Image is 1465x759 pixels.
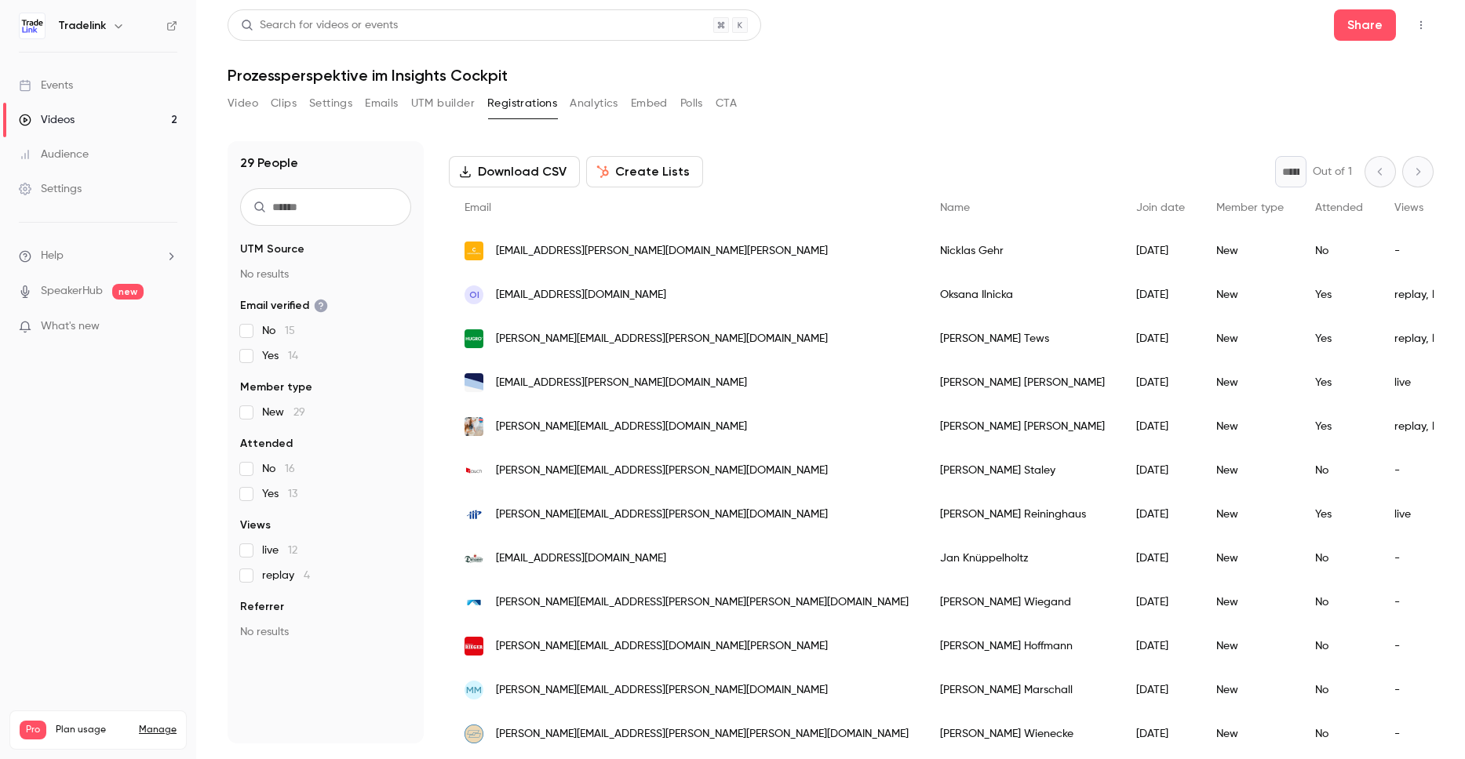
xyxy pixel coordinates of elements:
[631,91,668,116] button: Embed
[411,91,475,116] button: UTM builder
[1201,361,1299,405] div: New
[1201,492,1299,536] div: New
[1121,361,1201,405] div: [DATE]
[304,570,310,581] span: 4
[1201,536,1299,580] div: New
[924,668,1121,712] div: [PERSON_NAME] Marschall
[465,724,483,743] img: nagel-group.com
[285,463,295,474] span: 16
[240,624,411,640] p: No results
[924,448,1121,492] div: [PERSON_NAME] Staley
[1121,668,1201,712] div: [DATE]
[41,318,100,335] span: What's new
[271,91,297,116] button: Clips
[1201,229,1299,273] div: New
[41,283,103,300] a: SpeakerHub
[1201,317,1299,361] div: New
[924,317,1121,361] div: [PERSON_NAME] Tews
[496,682,828,699] span: [PERSON_NAME][EMAIL_ADDRESS][PERSON_NAME][DOMAIN_NAME]
[262,568,310,583] span: replay
[240,267,411,282] p: No results
[240,599,284,615] span: Referrer
[465,637,483,655] img: moebel-rieger.de
[680,91,703,116] button: Polls
[1379,580,1464,624] div: -
[924,273,1121,317] div: Oksana Ilnicka
[1299,712,1379,756] div: No
[469,288,479,302] span: OI
[1379,624,1464,668] div: -
[1315,202,1363,213] span: Attended
[465,329,483,348] img: hugro.de
[240,154,298,172] h1: 29 People
[940,202,970,213] span: Name
[262,543,297,558] span: live
[496,507,828,523] span: [PERSON_NAME][EMAIL_ADDRESS][PERSON_NAME][DOMAIN_NAME]
[465,202,491,213] span: Email
[228,66,1434,85] h1: Prozessperspektive im Insights Cockpit
[1121,317,1201,361] div: [DATE]
[19,248,177,264] li: help-dropdown-opener
[496,287,666,303] span: [EMAIL_ADDRESS][DOMAIN_NAME]
[19,181,82,197] div: Settings
[262,348,298,364] span: Yes
[1379,317,1464,361] div: replay, live
[1299,229,1379,273] div: No
[1201,624,1299,668] div: New
[288,545,297,556] span: 12
[1121,536,1201,580] div: [DATE]
[262,323,295,339] span: No
[924,361,1121,405] div: [PERSON_NAME] [PERSON_NAME]
[20,721,46,739] span: Pro
[496,331,828,347] span: [PERSON_NAME][EMAIL_ADDRESS][PERSON_NAME][DOMAIN_NAME]
[228,91,258,116] button: Video
[496,550,666,567] span: [EMAIL_ADDRESS][DOMAIN_NAME]
[293,407,305,418] span: 29
[365,91,398,116] button: Emails
[1201,273,1299,317] div: New
[1299,405,1379,448] div: Yes
[924,580,1121,624] div: [PERSON_NAME] Wiegand
[465,549,483,568] img: darguner.de
[1136,202,1185,213] span: Join date
[1299,448,1379,492] div: No
[285,325,295,336] span: 15
[1379,536,1464,580] div: -
[924,712,1121,756] div: [PERSON_NAME] Wienecke
[309,91,352,116] button: Settings
[19,112,75,128] div: Videos
[496,463,828,479] span: [PERSON_NAME][EMAIL_ADDRESS][PERSON_NAME][DOMAIN_NAME]
[56,724,129,736] span: Plan usage
[1299,624,1379,668] div: No
[924,229,1121,273] div: Nicklas Gehr
[1299,273,1379,317] div: Yes
[112,284,144,300] span: new
[1379,492,1464,536] div: live
[1379,273,1464,317] div: replay, live
[240,298,328,314] span: Email verified
[1299,580,1379,624] div: No
[1121,580,1201,624] div: [DATE]
[1121,712,1201,756] div: [DATE]
[58,18,106,34] h6: Tradelink
[1379,448,1464,492] div: -
[139,724,177,736] a: Manage
[1379,405,1464,448] div: replay, live
[1299,361,1379,405] div: Yes
[1313,164,1352,180] p: Out of 1
[465,593,483,612] img: freudenberg-pm.com
[465,505,483,524] img: hpm-log.de
[1121,229,1201,273] div: [DATE]
[1121,492,1201,536] div: [DATE]
[1201,448,1299,492] div: New
[1121,273,1201,317] div: [DATE]
[241,17,398,34] div: Search for videos or events
[1121,624,1201,668] div: [DATE]
[924,492,1121,536] div: [PERSON_NAME] Reininghaus
[487,91,557,116] button: Registrations
[496,726,909,743] span: [PERSON_NAME][EMAIL_ADDRESS][PERSON_NAME][PERSON_NAME][DOMAIN_NAME]
[240,241,304,257] span: UTM Source
[449,156,580,187] button: Download CSV
[1299,317,1379,361] div: Yes
[466,683,482,697] span: MM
